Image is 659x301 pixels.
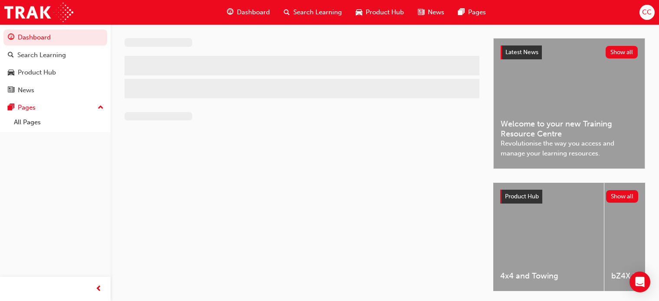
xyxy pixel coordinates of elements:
button: Pages [3,100,107,116]
a: guage-iconDashboard [220,3,277,21]
a: Latest NewsShow allWelcome to your new Training Resource CentreRevolutionise the way you access a... [493,38,645,169]
span: News [428,7,444,17]
a: News [3,82,107,98]
div: Pages [18,103,36,113]
span: guage-icon [8,34,14,42]
div: Open Intercom Messenger [629,272,650,292]
span: Pages [468,7,486,17]
span: pages-icon [458,7,465,18]
span: pages-icon [8,104,14,112]
span: Revolutionise the way you access and manage your learning resources. [501,139,638,158]
div: Product Hub [18,68,56,78]
div: News [18,85,34,95]
span: news-icon [418,7,424,18]
button: DashboardSearch LearningProduct HubNews [3,28,107,100]
span: news-icon [8,87,14,94]
span: Product Hub [505,193,539,200]
button: Show all [606,190,639,203]
img: Trak [4,3,73,22]
button: CC [639,5,655,20]
a: Search Learning [3,47,107,63]
span: guage-icon [227,7,233,18]
a: search-iconSearch Learning [277,3,349,21]
span: Latest News [505,49,538,56]
span: prev-icon [95,284,102,295]
span: Product Hub [366,7,404,17]
span: 4x4 and Towing [500,271,597,281]
button: Show all [606,46,638,58]
a: Dashboard [3,29,107,45]
a: Product Hub [3,65,107,81]
span: search-icon [284,7,290,18]
a: Product HubShow all [500,190,638,204]
span: search-icon [8,52,14,59]
span: Welcome to your new Training Resource Centre [501,119,638,139]
span: CC [642,7,652,17]
span: car-icon [356,7,362,18]
a: Latest NewsShow all [501,45,638,59]
a: news-iconNews [411,3,451,21]
a: 4x4 and Towing [493,183,604,291]
span: car-icon [8,69,14,77]
a: pages-iconPages [451,3,493,21]
span: Search Learning [293,7,342,17]
a: car-iconProduct Hub [349,3,411,21]
a: All Pages [10,116,107,129]
div: Search Learning [17,50,66,60]
span: Dashboard [237,7,270,17]
span: up-icon [98,102,104,113]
